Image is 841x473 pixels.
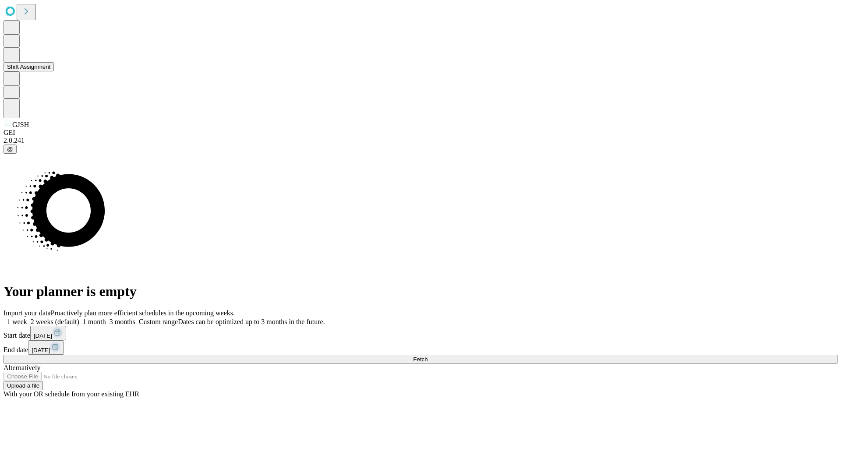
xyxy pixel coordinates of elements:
[4,62,54,71] button: Shift Assignment
[28,340,64,355] button: [DATE]
[4,137,837,145] div: 2.0.241
[110,318,135,325] span: 3 months
[7,146,13,152] span: @
[4,390,139,398] span: With your OR schedule from your existing EHR
[4,145,17,154] button: @
[31,318,79,325] span: 2 weeks (default)
[83,318,106,325] span: 1 month
[4,326,837,340] div: Start date
[178,318,325,325] span: Dates can be optimized up to 3 months in the future.
[4,364,40,371] span: Alternatively
[4,355,837,364] button: Fetch
[4,381,43,390] button: Upload a file
[34,332,52,339] span: [DATE]
[413,356,428,363] span: Fetch
[7,318,27,325] span: 1 week
[4,283,837,300] h1: Your planner is empty
[51,309,235,317] span: Proactively plan more efficient schedules in the upcoming weeks.
[4,340,837,355] div: End date
[30,326,66,340] button: [DATE]
[4,129,837,137] div: GEI
[12,121,29,128] span: GJSH
[32,347,50,353] span: [DATE]
[4,309,51,317] span: Import your data
[139,318,178,325] span: Custom range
